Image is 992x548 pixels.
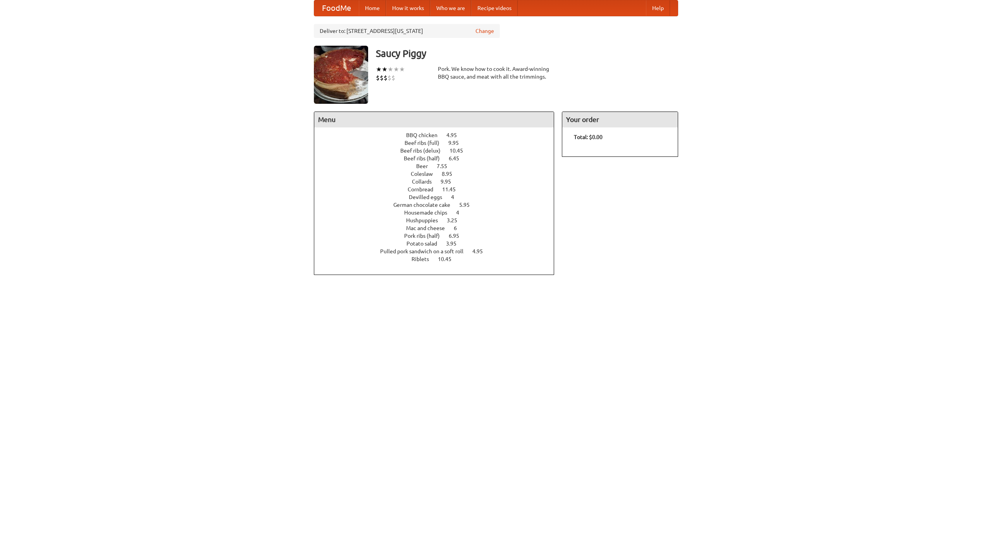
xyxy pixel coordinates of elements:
a: How it works [386,0,430,16]
a: FoodMe [314,0,359,16]
a: Beef ribs (delux) 10.45 [400,148,477,154]
span: Pulled pork sandwich on a soft roll [380,248,471,254]
span: Beef ribs (full) [405,140,447,146]
span: Potato salad [406,241,445,247]
li: $ [376,74,380,82]
a: Hushpuppies 3.25 [406,217,472,223]
h4: Your order [562,112,678,127]
span: 6.45 [449,155,467,161]
a: Riblets 10.45 [412,256,466,262]
span: Pork ribs (half) [404,233,448,239]
span: Riblets [412,256,437,262]
span: Beef ribs (delux) [400,148,448,154]
li: $ [391,74,395,82]
a: Devilled eggs 4 [409,194,468,200]
h3: Saucy Piggy [376,46,678,61]
a: Housemade chips 4 [404,210,474,216]
span: 6 [454,225,465,231]
div: Pork. We know how to cook it. Award-winning BBQ sauce, and meat with all the trimmings. [438,65,554,81]
li: ★ [399,65,405,74]
a: Collards 9.95 [412,179,465,185]
a: Pork ribs (half) 6.95 [404,233,474,239]
li: ★ [387,65,393,74]
span: 9.95 [441,179,459,185]
a: BBQ chicken 4.95 [406,132,471,138]
span: Hushpuppies [406,217,446,223]
h4: Menu [314,112,554,127]
span: 7.55 [437,163,455,169]
span: Housemade chips [404,210,455,216]
a: Change [475,27,494,35]
a: German chocolate cake 5.95 [393,202,484,208]
span: Cornbread [408,186,441,192]
li: ★ [382,65,387,74]
a: Help [646,0,670,16]
span: 5.95 [459,202,477,208]
span: 3.25 [447,217,465,223]
a: Potato salad 3.95 [406,241,471,247]
a: Beer 7.55 [416,163,462,169]
span: Mac and cheese [406,225,453,231]
span: 10.45 [449,148,471,154]
div: Deliver to: [STREET_ADDRESS][US_STATE] [314,24,500,38]
span: Coleslaw [411,171,441,177]
span: 11.45 [442,186,463,192]
img: angular.jpg [314,46,368,104]
li: ★ [376,65,382,74]
span: 10.45 [438,256,459,262]
span: 4 [456,210,467,216]
li: $ [380,74,384,82]
li: $ [387,74,391,82]
b: Total: $0.00 [574,134,603,140]
span: Beef ribs (half) [404,155,448,161]
span: Devilled eggs [409,194,450,200]
span: 4.95 [472,248,491,254]
span: 4 [451,194,462,200]
span: Beer [416,163,436,169]
a: Pulled pork sandwich on a soft roll 4.95 [380,248,497,254]
a: Cornbread 11.45 [408,186,470,192]
a: Who we are [430,0,471,16]
li: ★ [393,65,399,74]
span: 6.95 [449,233,467,239]
span: German chocolate cake [393,202,458,208]
a: Home [359,0,386,16]
a: Beef ribs (full) 9.95 [405,140,473,146]
a: Recipe videos [471,0,518,16]
span: 4.95 [446,132,465,138]
span: Collards [412,179,439,185]
span: 3.95 [446,241,464,247]
span: 9.95 [448,140,467,146]
a: Coleslaw 8.95 [411,171,467,177]
li: $ [384,74,387,82]
a: Mac and cheese 6 [406,225,471,231]
a: Beef ribs (half) 6.45 [404,155,474,161]
span: 8.95 [442,171,460,177]
span: BBQ chicken [406,132,445,138]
